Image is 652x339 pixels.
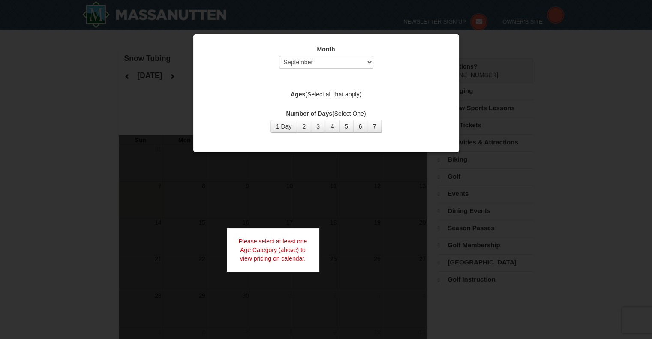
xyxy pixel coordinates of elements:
div: Please select at least one Age Category (above) to view pricing on calendar. [227,228,319,271]
button: 1 Day [270,120,297,133]
label: (Select One) [204,109,448,118]
button: 3 [311,120,325,133]
button: 2 [297,120,311,133]
button: 4 [325,120,340,133]
strong: Ages [291,91,305,98]
button: 5 [339,120,354,133]
strong: Month [317,46,335,53]
strong: Number of Days [286,110,332,117]
button: 7 [367,120,382,133]
label: (Select all that apply) [204,90,448,99]
button: 6 [353,120,368,133]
